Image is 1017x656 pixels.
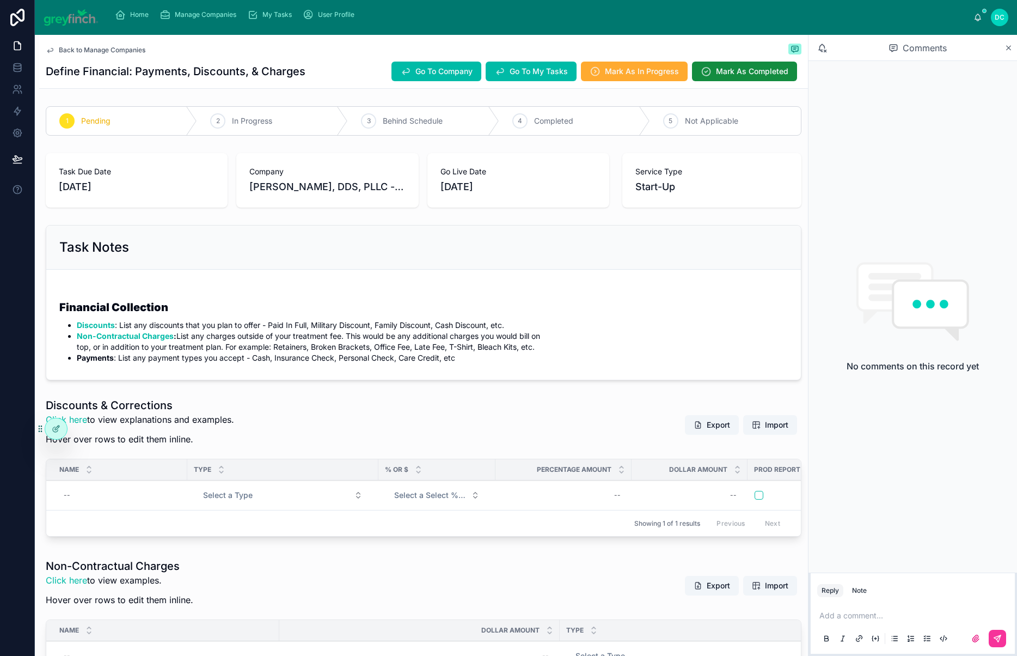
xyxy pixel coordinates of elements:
div: -- [614,491,621,500]
strong: Payments [77,353,114,362]
button: Export [685,576,739,596]
span: Type [194,465,211,474]
span: Showing 1 of 1 results [634,519,700,528]
span: Company [249,166,405,177]
li: List any charges outside of your treatment fee. This would be any additional charges you would bi... [77,331,788,353]
a: Click here [46,414,87,425]
h1: Non-Contractual Charges [46,558,193,574]
span: 1 [66,117,69,125]
button: Go To My Tasks [486,62,577,81]
span: Behind Schedule [383,116,443,126]
span: Type [566,626,584,635]
span: Name [59,465,79,474]
button: Mark As Completed [692,62,797,81]
button: Note [848,584,871,597]
span: Import [765,420,788,430]
button: Import [743,576,797,596]
span: Dollar Amount [669,465,727,474]
p: to view explanations and examples. [46,413,234,426]
span: Home [130,10,149,19]
span: User Profile [318,10,354,19]
span: [DATE] [440,179,596,195]
span: In Progress [232,116,272,126]
p: Hover over rows to edit them inline. [46,593,193,606]
span: Comments [903,41,947,54]
button: Reply [817,584,843,597]
span: Import [765,580,788,591]
a: Non-Contractual Charges [77,331,174,341]
span: Prod Report [754,465,800,474]
span: 5 [669,117,672,125]
img: App logo [44,9,99,26]
h2: Task Notes [59,239,129,256]
p: to view examples. [46,574,193,587]
div: -- [730,491,737,500]
span: Go Live Date [440,166,596,177]
span: Percentage Amount [537,465,611,474]
a: Click here [46,575,87,586]
span: Back to Manage Companies [59,46,145,54]
span: [DATE] [59,179,215,195]
a: User Profile [299,5,362,25]
button: Select Button [194,485,371,505]
strong: Financial Collection [59,301,168,314]
h1: Define Financial: Payments, Discounts, & Charges [46,64,305,79]
strong: : [77,331,176,341]
button: Mark As In Progress [581,62,688,81]
span: DC [995,13,1004,22]
span: Task Due Date [59,166,215,177]
span: Not Applicable [685,116,738,126]
li: : List any discounts that you plan to offer - Paid In Full, Military Discount, Family Discount, C... [77,320,788,331]
a: My Tasks [244,5,299,25]
span: Mark As Completed [716,66,788,77]
div: -- [64,491,70,500]
span: Go To Company [415,66,473,77]
a: Back to Manage Companies [46,46,145,54]
span: Pending [81,116,111,126]
button: Select Button [385,485,488,505]
span: [PERSON_NAME], DDS, PLLC - [PERSON_NAME] Orthodontics [249,179,405,195]
button: Go To Company [391,62,481,81]
span: Manage Companies [175,10,236,19]
span: % Or $ [385,465,408,474]
span: Dollar Amount [481,626,540,635]
div: Note [852,586,867,595]
span: Select a Select % Or $ [394,490,467,501]
span: Name [59,626,79,635]
span: 2 [216,117,220,125]
a: Home [112,5,156,25]
li: : List any payment types you accept - Cash, Insurance Check, Personal Check, Care Credit, etc [77,353,788,363]
span: My Tasks [262,10,292,19]
span: Start-Up [635,179,675,195]
button: Import [743,415,797,435]
span: Select a Type [203,490,253,501]
span: Go To My Tasks [510,66,568,77]
span: Mark As In Progress [605,66,679,77]
span: Completed [534,116,573,126]
span: 4 [518,117,522,125]
h2: No comments on this record yet [847,360,979,373]
a: Discounts [77,320,115,330]
span: 3 [367,117,371,125]
h1: Discounts & Corrections [46,398,234,413]
a: Manage Companies [156,5,244,25]
span: Service Type [635,166,788,177]
p: Hover over rows to edit them inline. [46,433,234,446]
button: Export [685,415,739,435]
div: scrollable content [107,3,974,27]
